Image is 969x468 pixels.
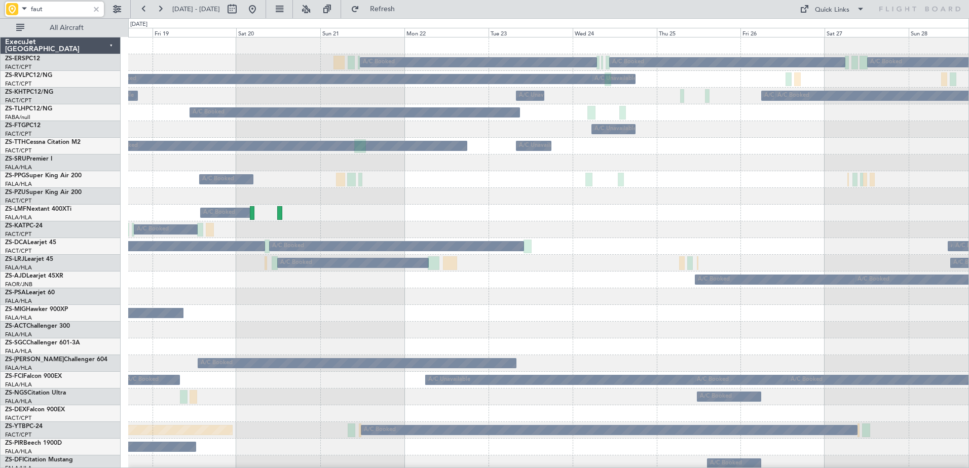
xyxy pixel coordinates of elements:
[5,206,71,212] a: ZS-LMFNextant 400XTi
[172,5,220,14] span: [DATE] - [DATE]
[5,106,25,112] span: ZS-TLH
[5,407,26,413] span: ZS-DEX
[361,6,404,13] span: Refresh
[858,272,889,287] div: A/C Booked
[5,223,26,229] span: ZS-KAT
[5,281,32,288] a: FAOR/JNB
[404,28,489,37] div: Mon 22
[825,28,909,37] div: Sat 27
[5,340,26,346] span: ZS-SGC
[5,240,56,246] a: ZS-DCALearjet 45
[272,239,304,254] div: A/C Booked
[236,28,320,37] div: Sat 20
[5,72,52,79] a: ZS-RVLPC12/NG
[5,440,23,446] span: ZS-PIR
[700,389,732,404] div: A/C Booked
[346,1,407,17] button: Refresh
[280,255,312,270] div: A/C Booked
[26,24,107,31] span: All Aircraft
[5,80,31,88] a: FACT/CPT
[5,440,62,446] a: ZS-PIRBeech 1900D
[5,390,66,396] a: ZS-NGSCitation Ultra
[5,256,24,262] span: ZS-LRJ
[5,139,26,145] span: ZS-TTH
[489,28,573,37] div: Tue 23
[203,205,235,220] div: A/C Booked
[5,423,26,430] span: ZS-YTB
[5,156,26,162] span: ZS-SRU
[428,372,470,387] div: A/C Unavailable
[5,290,55,296] a: ZS-PSALearjet 60
[5,314,32,322] a: FALA/HLA
[5,306,26,313] span: ZS-MIG
[5,398,32,405] a: FALA/HLA
[5,139,81,145] a: ZS-TTHCessna Citation M2
[5,147,31,154] a: FACT/CPT
[815,5,849,15] div: Quick Links
[5,97,31,104] a: FACT/CPT
[130,20,147,29] div: [DATE]
[5,89,26,95] span: ZS-KHT
[612,55,644,70] div: A/C Booked
[740,28,825,37] div: Fri 26
[5,214,32,221] a: FALA/HLA
[5,331,32,338] a: FALA/HLA
[795,1,870,17] button: Quick Links
[5,273,26,279] span: ZS-AJD
[5,189,26,196] span: ZS-PZU
[764,88,806,103] div: A/C Unavailable
[697,372,729,387] div: A/C Booked
[5,373,23,379] span: ZS-FCI
[5,264,32,271] a: FALA/HLA
[11,20,110,36] button: All Aircraft
[698,272,730,287] div: A/C Booked
[137,222,169,237] div: A/C Booked
[5,197,31,205] a: FACT/CPT
[363,55,395,70] div: A/C Booked
[5,56,40,62] a: ZS-ERSPC12
[5,457,24,463] span: ZS-DFI
[5,297,32,305] a: FALA/HLA
[5,448,32,455] a: FALA/HLA
[5,457,73,463] a: ZS-DFICitation Mustang
[31,2,89,17] input: Airport
[320,28,404,37] div: Sun 21
[5,206,26,212] span: ZS-LMF
[5,273,63,279] a: ZS-AJDLearjet 45XR
[5,123,41,129] a: ZS-FTGPC12
[5,423,43,430] a: ZS-YTBPC-24
[5,256,53,262] a: ZS-LRJLearjet 45
[5,414,31,422] a: FACT/CPT
[5,180,32,188] a: FALA/HLA
[5,223,43,229] a: ZS-KATPC-24
[5,189,82,196] a: ZS-PZUSuper King Air 200
[5,56,25,62] span: ZS-ERS
[5,156,52,162] a: ZS-SRUPremier I
[5,407,65,413] a: ZS-DEXFalcon 900EX
[657,28,741,37] div: Thu 25
[5,106,52,112] a: ZS-TLHPC12/NG
[5,113,30,121] a: FABA/null
[5,323,26,329] span: ZS-ACT
[5,173,26,179] span: ZS-PPG
[594,71,637,87] div: A/C Unavailable
[5,123,26,129] span: ZS-FTG
[5,247,31,255] a: FACT/CPT
[5,63,31,71] a: FACT/CPT
[5,306,68,313] a: ZS-MIGHawker 900XP
[5,381,32,388] a: FALA/HLA
[5,340,80,346] a: ZS-SGCChallenger 601-3A
[5,357,107,363] a: ZS-[PERSON_NAME]Challenger 604
[791,372,823,387] div: A/C Booked
[5,240,27,246] span: ZS-DCA
[870,55,902,70] div: A/C Booked
[5,357,64,363] span: ZS-[PERSON_NAME]
[153,28,237,37] div: Fri 19
[5,323,70,329] a: ZS-ACTChallenger 300
[5,130,31,138] a: FACT/CPT
[364,422,396,438] div: A/C Booked
[5,290,26,296] span: ZS-PSA
[5,364,32,372] a: FALA/HLA
[519,88,561,103] div: A/C Unavailable
[573,28,657,37] div: Wed 24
